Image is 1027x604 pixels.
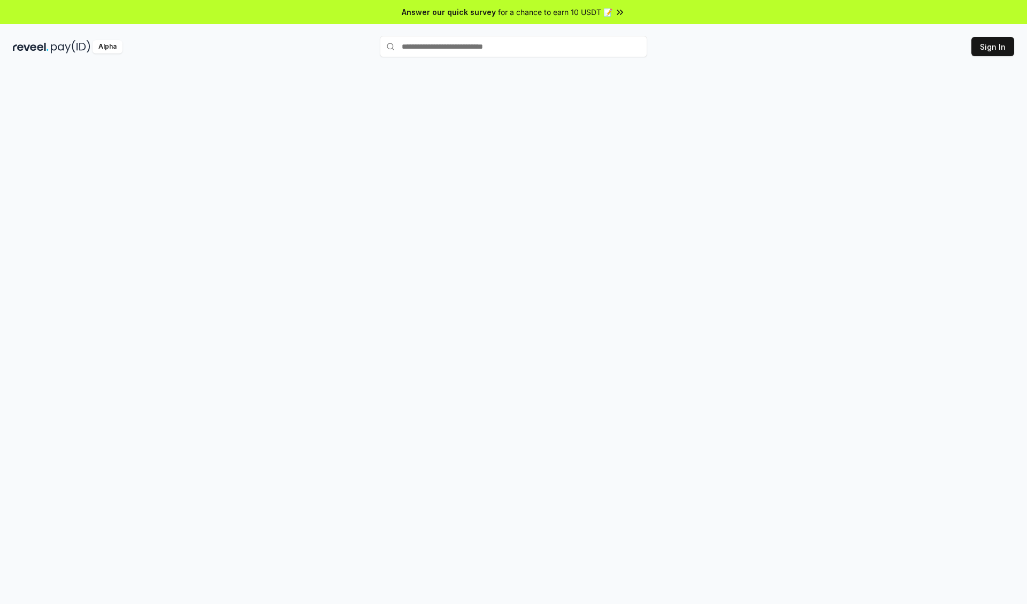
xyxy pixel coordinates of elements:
img: reveel_dark [13,40,49,53]
span: Answer our quick survey [402,6,496,18]
span: for a chance to earn 10 USDT 📝 [498,6,612,18]
button: Sign In [971,37,1014,56]
div: Alpha [93,40,122,53]
img: pay_id [51,40,90,53]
